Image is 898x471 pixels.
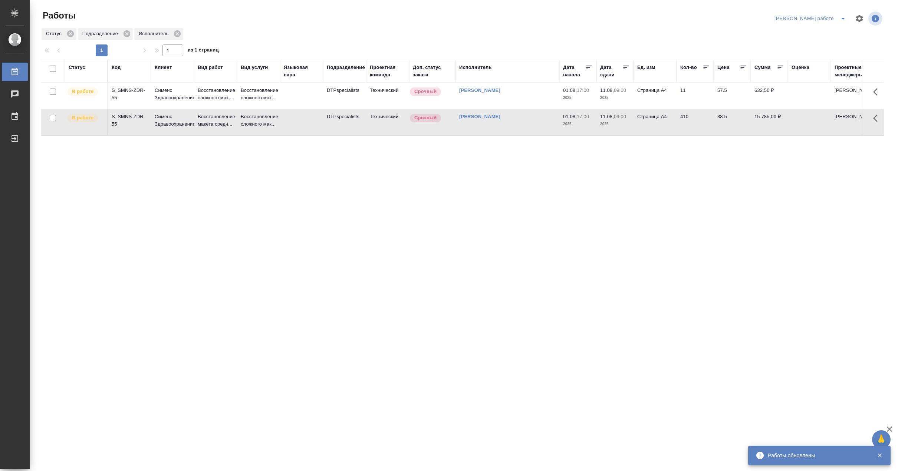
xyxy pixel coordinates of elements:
[614,114,626,119] p: 09:00
[751,109,788,135] td: 15 785,00 ₽
[41,10,76,21] span: Работы
[46,30,64,37] p: Статус
[714,83,751,109] td: 57.5
[327,64,365,71] div: Подразделение
[563,120,593,128] p: 2025
[768,452,866,459] div: Работы обновлены
[577,87,589,93] p: 17:00
[139,30,171,37] p: Исполнитель
[831,83,874,109] td: [PERSON_NAME]
[459,114,500,119] a: [PERSON_NAME]
[366,109,409,135] td: Технический
[155,87,190,102] p: Сименс Здравоохранение
[198,113,233,128] p: Восстановление макета средн...
[773,13,851,24] div: split button
[241,87,276,102] p: Восстановление сложного мак...
[459,64,492,71] div: Исполнитель
[634,109,677,135] td: Страница А4
[600,64,622,79] div: Дата сдачи
[600,114,614,119] p: 11.08,
[677,109,714,135] td: 410
[155,113,190,128] p: Сименс Здравоохранение
[72,88,93,95] p: В работе
[754,64,770,71] div: Сумма
[577,114,589,119] p: 17:00
[614,87,626,93] p: 09:00
[634,83,677,109] td: Страница А4
[831,109,874,135] td: [PERSON_NAME]
[198,87,233,102] p: Восстановление сложного мак...
[414,114,437,122] p: Срочный
[459,87,500,93] a: [PERSON_NAME]
[155,64,172,71] div: Клиент
[792,64,809,71] div: Оценка
[751,83,788,109] td: 632,50 ₽
[323,109,366,135] td: DTPspecialists
[78,28,133,40] div: Подразделение
[413,64,452,79] div: Доп. статус заказа
[872,430,891,449] button: 🙏
[198,64,223,71] div: Вид работ
[677,83,714,109] td: 11
[42,28,76,40] div: Статус
[835,64,870,79] div: Проектные менеджеры
[67,113,103,123] div: Исполнитель выполняет работу
[600,120,630,128] p: 2025
[323,83,366,109] td: DTPspecialists
[134,28,183,40] div: Исполнитель
[563,64,585,79] div: Дата начала
[851,10,868,27] span: Настроить таблицу
[67,87,103,97] div: Исполнитель выполняет работу
[868,11,884,26] span: Посмотреть информацию
[717,64,730,71] div: Цена
[680,64,697,71] div: Кол-во
[869,83,887,101] button: Здесь прячутся важные кнопки
[370,64,405,79] div: Проектная команда
[366,83,409,109] td: Технический
[869,109,887,127] button: Здесь прячутся важные кнопки
[563,87,577,93] p: 01.08,
[72,114,93,122] p: В работе
[82,30,121,37] p: Подразделение
[414,88,437,95] p: Срочный
[112,64,121,71] div: Код
[875,432,888,447] span: 🙏
[637,64,655,71] div: Ед. изм
[563,114,577,119] p: 01.08,
[714,109,751,135] td: 38.5
[600,94,630,102] p: 2025
[241,113,276,128] p: Восстановление сложного мак...
[563,94,593,102] p: 2025
[872,452,887,459] button: Закрыть
[284,64,319,79] div: Языковая пара
[69,64,85,71] div: Статус
[188,46,219,56] span: из 1 страниц
[112,87,147,102] div: S_SMNS-ZDR-55
[600,87,614,93] p: 11.08,
[241,64,268,71] div: Вид услуги
[112,113,147,128] div: S_SMNS-ZDR-55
